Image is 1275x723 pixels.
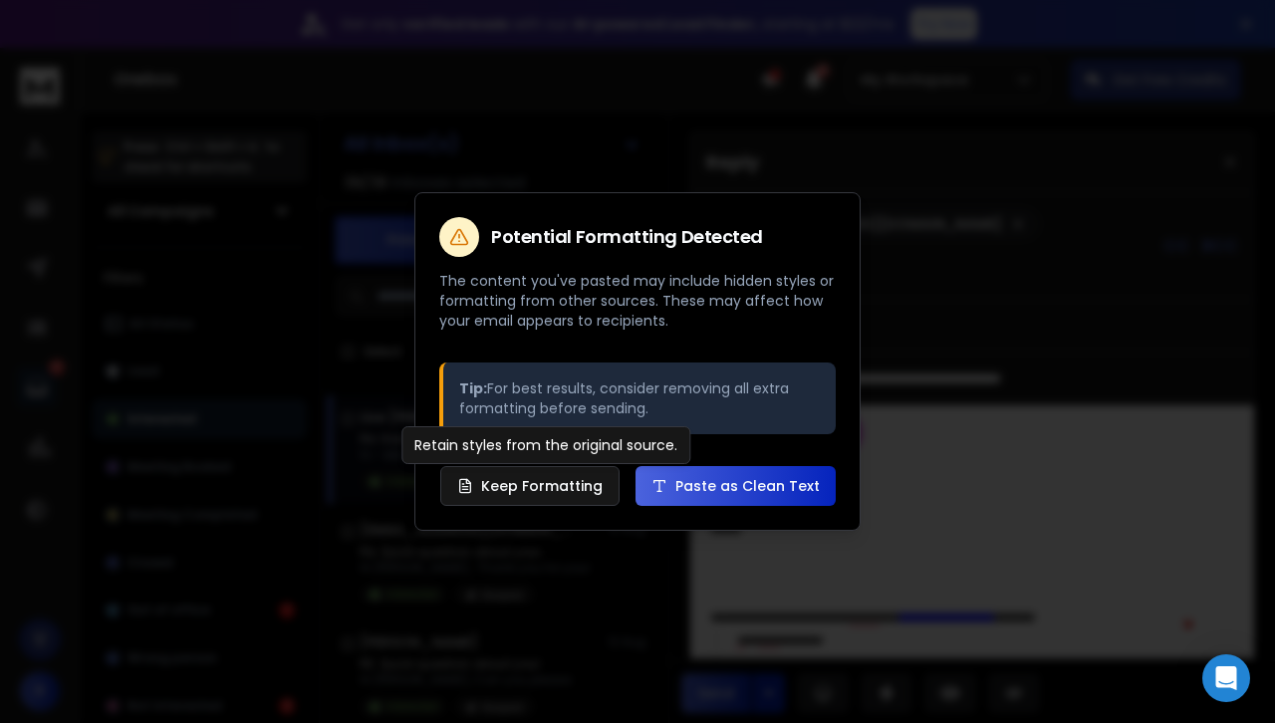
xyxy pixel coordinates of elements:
p: The content you've pasted may include hidden styles or formatting from other sources. These may a... [439,271,836,331]
h2: Potential Formatting Detected [491,228,763,246]
div: Open Intercom Messenger [1202,654,1250,702]
strong: Tip: [459,378,487,398]
p: For best results, consider removing all extra formatting before sending. [459,378,820,418]
div: Retain styles from the original source. [401,426,690,464]
button: Keep Formatting [440,466,620,506]
button: Paste as Clean Text [636,466,836,506]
